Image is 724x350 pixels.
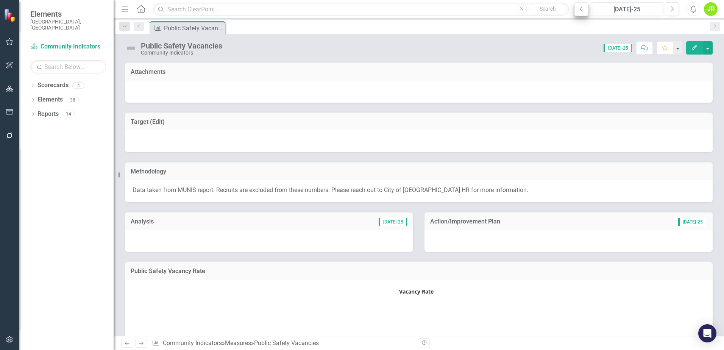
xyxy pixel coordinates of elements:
p: Data taken from MUNIS report. Recruits are excluded from these numbers. Please reach out to City ... [133,186,705,195]
a: Community Indicators [30,42,106,51]
a: Scorecards [37,81,69,90]
span: Search [540,6,556,12]
div: Public Safety Vacancies [254,339,319,347]
input: Search ClearPoint... [153,3,569,16]
img: Not Defined [125,42,137,54]
div: 38 [67,97,79,103]
div: Open Intercom Messenger [698,324,716,342]
h3: Attachments [131,69,707,75]
img: ClearPoint Strategy [4,9,17,22]
a: Reports [37,110,59,119]
div: Community Indicators [141,50,222,56]
span: [DATE]-25 [604,44,632,52]
text: Vacancy Rate [399,288,434,295]
span: [DATE]-25 [678,218,706,226]
div: Public Safety Vacancies [164,23,223,33]
h3: Analysis [131,218,254,225]
span: [DATE]-25 [379,218,407,226]
h3: Public Safety Vacancy Rate [131,268,707,275]
a: Community Indicators [163,339,222,347]
div: » » [152,339,413,348]
span: Elements [30,9,106,19]
button: [DATE]-25 [591,2,663,16]
div: [DATE]-25 [593,5,660,14]
a: Measures [225,339,251,347]
small: [GEOGRAPHIC_DATA], [GEOGRAPHIC_DATA] [30,19,106,31]
div: 14 [62,111,75,117]
button: Search [529,4,567,14]
h3: Methodology [131,168,707,175]
button: JR [704,2,718,16]
h3: Target (Edit) [131,119,707,125]
input: Search Below... [30,60,106,73]
h3: Action/Improvement Plan [430,218,626,225]
div: Public Safety Vacancies [141,42,222,50]
div: 4 [72,82,84,89]
a: Elements [37,95,63,104]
